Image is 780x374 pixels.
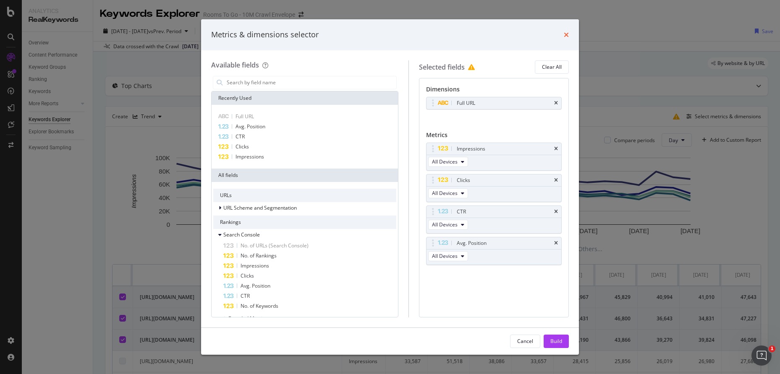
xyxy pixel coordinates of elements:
[213,189,396,202] div: URLs
[769,345,775,352] span: 1
[564,29,569,40] div: times
[432,252,458,260] span: All Devices
[223,231,260,238] span: Search Console
[510,335,540,348] button: Cancel
[457,239,487,247] div: Avg. Position
[211,29,319,40] div: Metrics & dimensions selector
[432,190,458,197] span: All Devices
[228,315,267,322] span: Branded Metrics
[554,146,558,151] div: times
[426,85,562,97] div: Dimensions
[432,221,458,228] span: All Devices
[212,169,398,182] div: All fields
[426,237,562,265] div: Avg. PositiontimesAll Devices
[226,76,396,89] input: Search by field name
[426,97,562,109] div: Full URLtimes
[426,205,562,234] div: CTRtimesAll Devices
[542,63,562,70] div: Clear All
[432,158,458,165] span: All Devices
[517,338,533,345] div: Cancel
[241,282,270,289] span: Avg. Position
[544,335,569,348] button: Build
[428,188,468,198] button: All Devices
[419,60,478,74] div: Selected fields
[751,345,772,366] iframe: Intercom live chat
[554,209,558,214] div: times
[554,101,558,106] div: times
[241,272,254,279] span: Clicks
[236,153,264,160] span: Impressions
[241,242,309,249] span: No. of URLs (Search Console)
[223,204,297,211] span: URL Scheme and Segmentation
[201,19,579,355] div: modal
[428,220,468,230] button: All Devices
[457,99,475,107] div: Full URL
[236,143,249,150] span: Clicks
[241,292,250,299] span: CTR
[428,157,468,167] button: All Devices
[554,241,558,246] div: times
[211,60,259,70] div: Available fields
[426,174,562,202] div: ClickstimesAll Devices
[241,252,277,259] span: No. of Rankings
[457,208,466,216] div: CTR
[428,251,468,261] button: All Devices
[241,302,278,309] span: No. of Keywords
[213,216,396,229] div: Rankings
[550,338,562,345] div: Build
[457,176,470,184] div: Clicks
[236,133,245,140] span: CTR
[236,123,265,130] span: Avg. Position
[212,91,398,105] div: Recently Used
[535,60,569,74] button: Clear All
[554,178,558,183] div: times
[236,113,254,120] span: Full URL
[426,131,562,143] div: Metrics
[457,145,485,153] div: Impressions
[426,143,562,171] div: ImpressionstimesAll Devices
[241,262,269,269] span: Impressions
